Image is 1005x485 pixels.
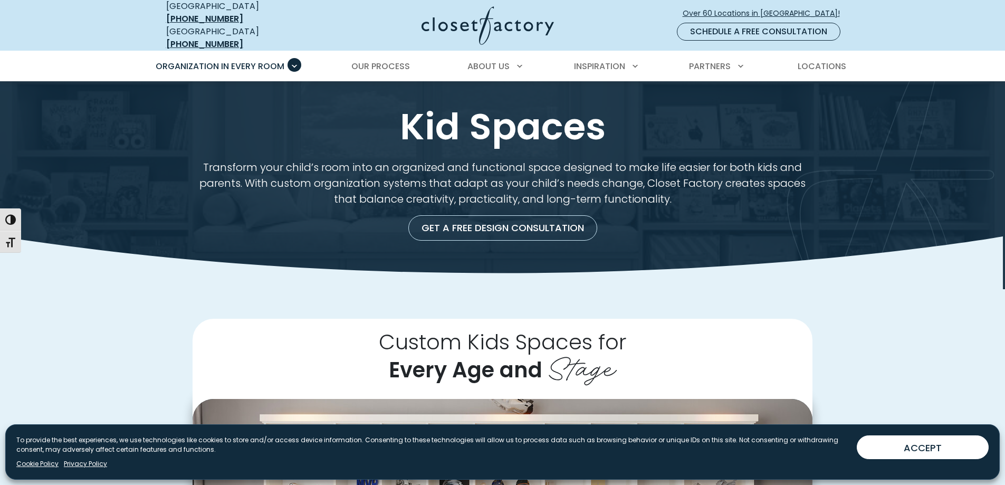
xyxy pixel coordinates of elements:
span: Over 60 Locations in [GEOGRAPHIC_DATA]! [683,8,848,19]
span: Partners [689,60,731,72]
p: To provide the best experiences, we use technologies like cookies to store and/or access device i... [16,435,848,454]
a: [PHONE_NUMBER] [166,38,243,50]
span: Every Age and [389,355,542,385]
span: Stage [548,344,617,386]
a: Privacy Policy [64,459,107,469]
a: [PHONE_NUMBER] [166,13,243,25]
span: Inspiration [574,60,625,72]
span: Locations [798,60,846,72]
span: Organization in Every Room [156,60,284,72]
nav: Primary Menu [148,52,857,81]
span: About Us [467,60,510,72]
a: Schedule a Free Consultation [677,23,840,41]
p: Transform your child’s room into an organized and functional space designed to make life easier f... [193,159,812,207]
a: Cookie Policy [16,459,59,469]
span: Our Process [351,60,410,72]
a: Over 60 Locations in [GEOGRAPHIC_DATA]! [682,4,849,23]
a: Get a Free Design Consultation [408,215,597,241]
button: ACCEPT [857,435,989,459]
div: [GEOGRAPHIC_DATA] [166,25,319,51]
span: Custom Kids Spaces for [379,327,627,357]
h1: Kid Spaces [164,107,841,147]
img: Closet Factory Logo [422,6,554,45]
